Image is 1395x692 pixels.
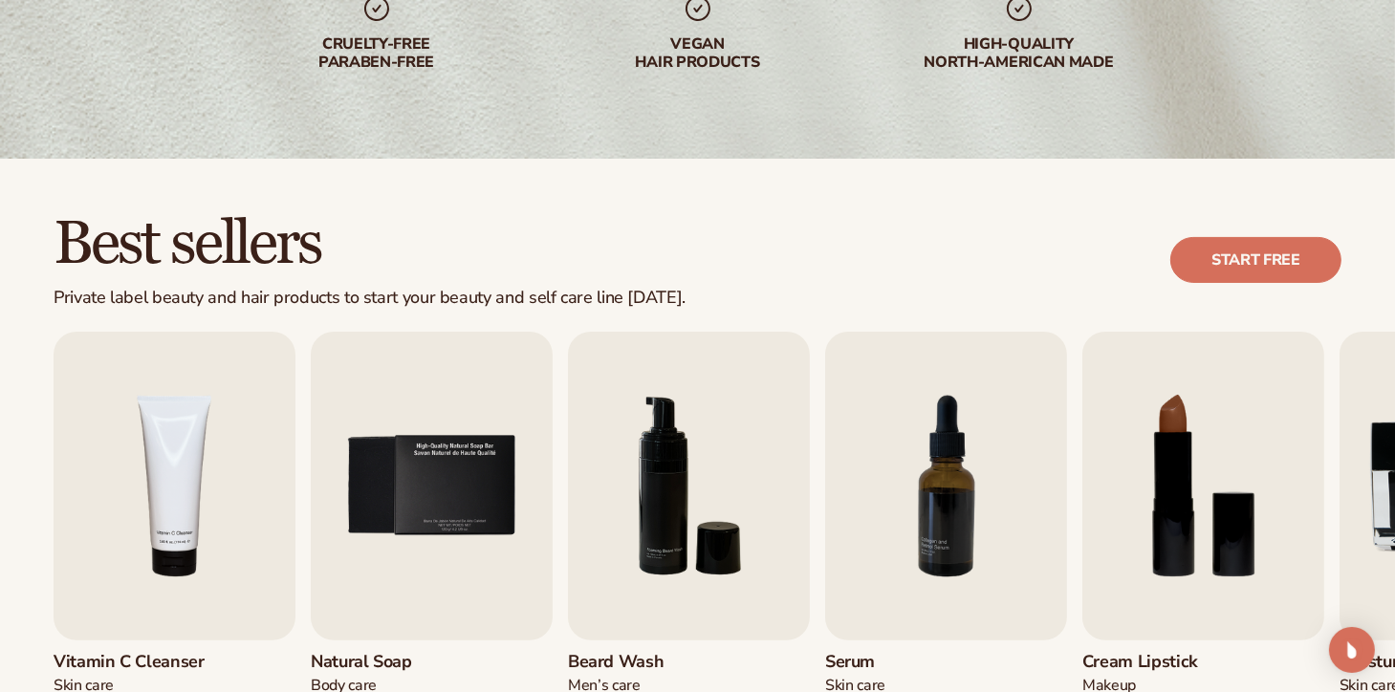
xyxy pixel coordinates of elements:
h3: Vitamin C Cleanser [54,652,205,673]
h2: Best sellers [54,212,686,276]
h3: Cream Lipstick [1082,652,1200,673]
a: Start free [1170,237,1341,283]
h3: Natural Soap [311,652,428,673]
div: Private label beauty and hair products to start your beauty and self care line [DATE]. [54,288,686,309]
div: cruelty-free paraben-free [254,35,499,72]
h3: Beard Wash [568,652,686,673]
div: Open Intercom Messenger [1329,627,1375,673]
h3: Serum [825,652,943,673]
div: Vegan hair products [576,35,820,72]
div: High-quality North-american made [897,35,1142,72]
